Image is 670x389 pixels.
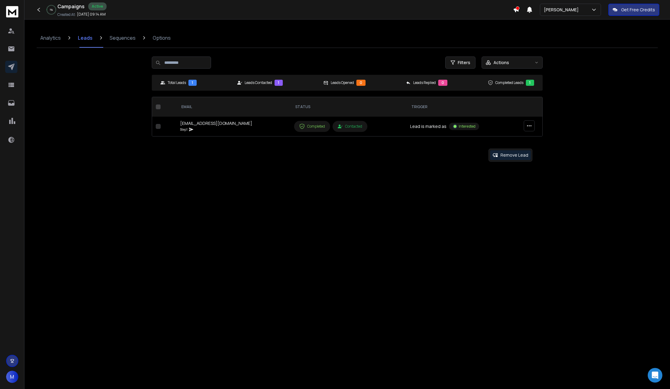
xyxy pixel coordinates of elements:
[74,28,96,48] a: Leads
[177,117,290,136] td: [EMAIL_ADDRESS][DOMAIN_NAME]
[338,124,362,129] div: Contacted
[290,97,406,117] th: STATUS
[413,80,436,85] p: Leads Replied
[6,6,18,17] img: logo
[331,80,354,85] p: Leads Opened
[57,12,76,17] p: Created At:
[544,7,581,13] p: [PERSON_NAME]
[57,3,85,10] h1: Campaigns
[37,28,64,48] a: Analytics
[458,60,470,66] span: Filters
[180,126,188,133] p: Step 1
[168,80,186,85] p: Total Leads
[648,368,662,383] div: Open Intercom Messenger
[153,34,171,42] p: Options
[501,152,528,158] p: Remove Lead
[78,34,93,42] p: Leads
[110,34,136,42] p: Sequences
[77,12,106,17] p: [DATE] 09:14 AM
[526,80,534,86] div: 1
[459,124,475,129] p: Interested
[438,80,447,86] div: 0
[245,80,272,85] p: Leads Contacted
[177,97,290,117] th: EMAIL
[188,80,197,86] div: 1
[406,97,516,117] th: TRIGGER
[106,28,139,48] a: Sequences
[275,80,283,86] div: 1
[299,124,325,129] div: Completed
[40,34,61,42] p: Analytics
[445,56,475,69] button: Filters
[6,371,18,383] button: M
[495,80,523,85] p: Completed Leads
[88,2,107,10] div: Active
[356,80,366,86] div: 0
[410,123,446,129] p: Lead is marked as
[608,4,659,16] button: Get Free Credits
[621,7,655,13] p: Get Free Credits
[50,8,53,12] p: 1 %
[493,60,509,66] p: Actions
[149,28,174,48] a: Options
